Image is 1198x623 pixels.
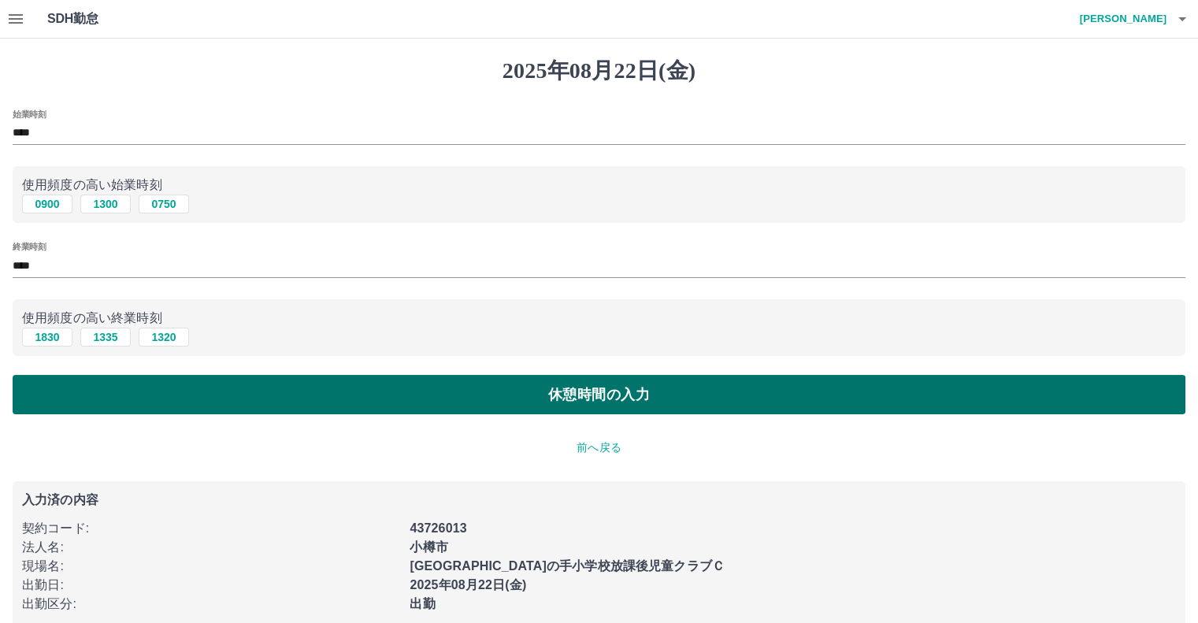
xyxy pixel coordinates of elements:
p: 現場名 : [22,557,400,576]
b: 43726013 [410,521,466,535]
p: 使用頻度の高い終業時刻 [22,309,1176,328]
p: 契約コード : [22,519,400,538]
b: 出勤 [410,597,435,610]
b: 小樽市 [410,540,447,554]
p: 出勤日 : [22,576,400,595]
b: 2025年08月22日(金) [410,578,526,591]
p: 使用頻度の高い始業時刻 [22,176,1176,195]
button: 1830 [22,328,72,347]
label: 始業時刻 [13,108,46,120]
button: 1335 [80,328,131,347]
p: 入力済の内容 [22,494,1176,506]
p: 法人名 : [22,538,400,557]
button: 0900 [22,195,72,213]
button: 1300 [80,195,131,213]
label: 終業時刻 [13,241,46,253]
b: [GEOGRAPHIC_DATA]の手小学校放課後児童クラブＣ [410,559,725,573]
p: 出勤区分 : [22,595,400,614]
button: 0750 [139,195,189,213]
button: 休憩時間の入力 [13,375,1185,414]
h1: 2025年08月22日(金) [13,57,1185,84]
p: 前へ戻る [13,439,1185,456]
button: 1320 [139,328,189,347]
